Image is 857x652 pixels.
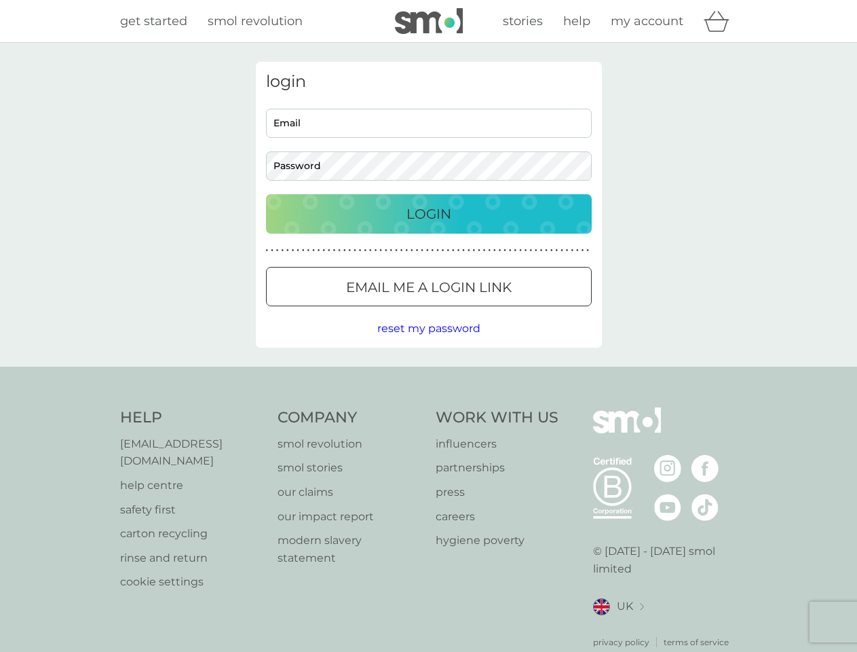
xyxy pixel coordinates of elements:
[446,247,449,254] p: ●
[400,247,403,254] p: ●
[411,247,413,254] p: ●
[436,407,558,429] h4: Work With Us
[452,247,455,254] p: ●
[421,247,423,254] p: ●
[654,494,681,521] img: visit the smol Youtube page
[120,477,265,494] p: help centre
[593,407,661,454] img: smol
[593,598,610,615] img: UK flag
[462,247,465,254] p: ●
[266,194,592,234] button: Login
[297,247,299,254] p: ●
[426,247,429,254] p: ●
[406,203,451,225] p: Login
[307,247,310,254] p: ●
[364,247,366,254] p: ●
[375,247,377,254] p: ●
[640,603,644,611] img: select a new location
[664,636,729,649] a: terms of service
[271,247,273,254] p: ●
[691,494,719,521] img: visit the smol Tiktok page
[278,459,422,477] p: smol stories
[442,247,444,254] p: ●
[120,573,265,591] a: cookie settings
[120,549,265,567] p: rinse and return
[286,247,289,254] p: ●
[278,532,422,566] a: modern slavery statement
[550,247,553,254] p: ●
[379,247,382,254] p: ●
[545,247,548,254] p: ●
[436,459,558,477] a: partnerships
[691,455,719,482] img: visit the smol Facebook page
[385,247,387,254] p: ●
[593,636,649,649] a: privacy policy
[328,247,330,254] p: ●
[120,14,187,29] span: get started
[120,525,265,543] p: carton recycling
[436,435,558,453] a: influencers
[563,12,590,31] a: help
[377,322,480,335] span: reset my password
[540,247,543,254] p: ●
[468,247,470,254] p: ●
[483,247,486,254] p: ●
[436,484,558,501] a: press
[346,276,512,298] p: Email me a login link
[120,435,265,470] a: [EMAIL_ADDRESS][DOMAIN_NAME]
[208,12,303,31] a: smol revolution
[278,435,422,453] a: smol revolution
[654,455,681,482] img: visit the smol Instagram page
[535,247,537,254] p: ●
[503,14,543,29] span: stories
[611,14,683,29] span: my account
[582,247,584,254] p: ●
[354,247,356,254] p: ●
[586,247,589,254] p: ●
[611,12,683,31] a: my account
[488,247,491,254] p: ●
[529,247,532,254] p: ●
[503,12,543,31] a: stories
[322,247,325,254] p: ●
[519,247,522,254] p: ●
[343,247,346,254] p: ●
[593,543,738,577] p: © [DATE] - [DATE] smol limited
[278,508,422,526] a: our impact report
[377,320,480,338] button: reset my password
[566,247,569,254] p: ●
[278,407,422,429] h4: Company
[405,247,408,254] p: ●
[120,501,265,519] a: safety first
[556,247,558,254] p: ●
[525,247,527,254] p: ●
[276,247,279,254] p: ●
[571,247,573,254] p: ●
[349,247,351,254] p: ●
[576,247,579,254] p: ●
[266,247,269,254] p: ●
[704,7,738,35] div: basket
[563,14,590,29] span: help
[395,247,398,254] p: ●
[493,247,496,254] p: ●
[278,484,422,501] p: our claims
[432,247,434,254] p: ●
[208,14,303,29] span: smol revolution
[436,532,558,549] a: hygiene poverty
[617,598,633,615] span: UK
[509,247,512,254] p: ●
[333,247,336,254] p: ●
[457,247,460,254] p: ●
[312,247,315,254] p: ●
[436,508,558,526] p: careers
